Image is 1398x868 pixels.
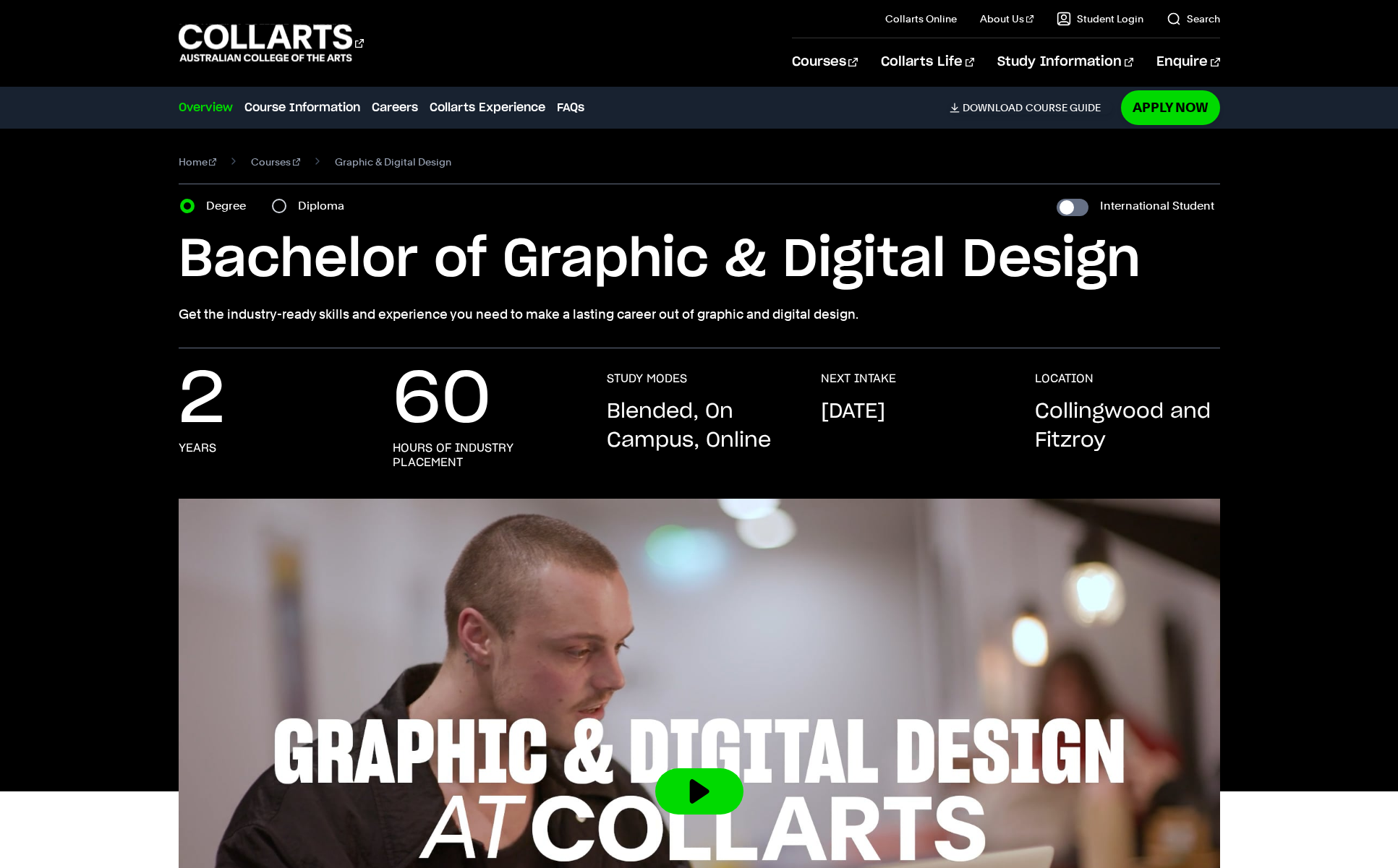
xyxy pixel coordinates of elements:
[821,371,896,386] h3: NEXT INTAKE
[335,152,451,172] span: Graphic & Digital Design
[963,101,1023,114] span: Download
[1057,12,1143,26] a: Student Login
[1035,371,1094,386] h3: LOCATION
[792,38,858,86] a: Courses
[206,196,255,216] label: Degree
[298,196,353,216] label: Diploma
[393,441,578,470] h3: hours of industry placement
[607,398,792,455] p: Blended, On Campus, Online
[950,101,1112,114] a: DownloadCourse Guide
[179,22,364,64] div: Go to homepage
[607,371,687,386] h3: STUDY MODES
[1167,12,1220,26] a: Search
[179,304,1220,325] p: Get the industry-ready skills and experience you need to make a lasting career out of graphic and...
[1156,38,1219,86] a: Enquire
[997,38,1133,86] a: Study Information
[179,441,216,455] h3: years
[1121,90,1220,124] a: Apply Now
[821,398,885,426] p: [DATE]
[179,228,1220,293] h1: Bachelor of Graphic & Digital Design
[179,371,225,429] p: 2
[881,38,974,86] a: Collarts Life
[251,152,300,172] a: Courses
[885,12,957,26] a: Collarts Online
[1100,196,1214,216] label: International Student
[1035,398,1220,455] p: Collingwood and Fitzroy
[557,99,584,116] a: FAQs
[393,371,491,429] p: 60
[179,152,217,172] a: Home
[372,99,418,116] a: Careers
[244,99,360,116] a: Course Information
[430,99,545,116] a: Collarts Experience
[980,12,1033,26] a: About Us
[179,99,233,116] a: Overview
